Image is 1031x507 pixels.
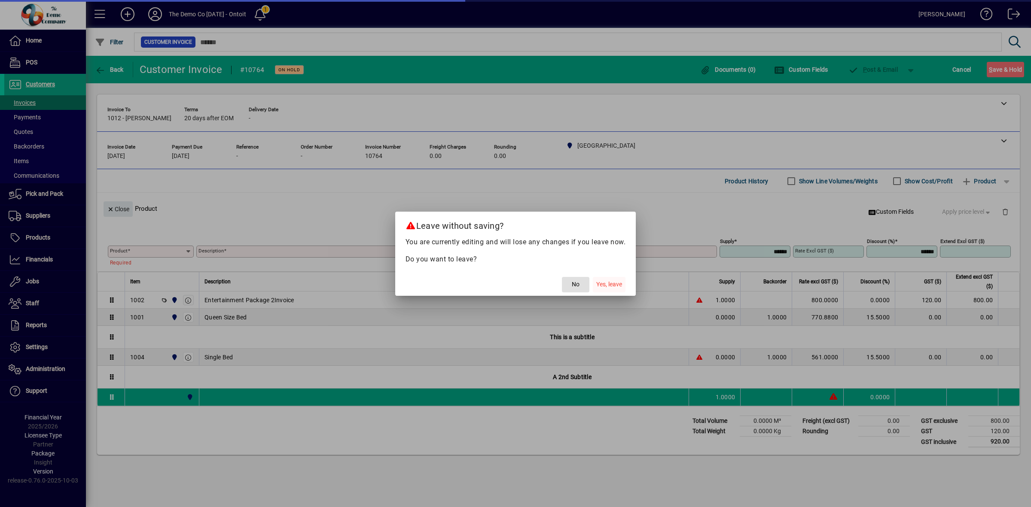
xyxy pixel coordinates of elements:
[395,212,636,237] h2: Leave without saving?
[593,277,625,292] button: Yes, leave
[562,277,589,292] button: No
[406,254,626,264] p: Do you want to leave?
[596,280,622,289] span: Yes, leave
[406,237,626,247] p: You are currently editing and will lose any changes if you leave now.
[572,280,580,289] span: No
